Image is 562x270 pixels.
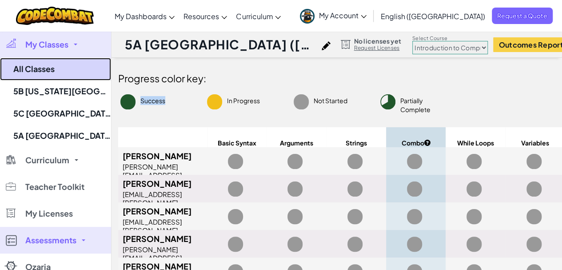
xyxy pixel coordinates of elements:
a: Request a Quote [492,8,553,24]
span: Partially Complete [400,97,430,113]
span: While Loops [446,138,505,147]
a: My Dashboards [110,4,179,28]
span: Not Started [314,97,347,105]
span: My Dashboards [115,12,167,21]
span: Success [140,97,165,105]
span: [PERSON_NAME] [123,234,191,244]
a: Resources [179,4,231,28]
span: English ([GEOGRAPHIC_DATA]) [381,12,485,21]
span: Curriculum [236,12,273,21]
span: Teacher Toolkit [25,183,84,191]
h1: 5A [GEOGRAPHIC_DATA] ([GEOGRAPHIC_DATA]) [125,36,317,53]
span: [PERSON_NAME] [123,151,191,161]
span: My Licenses [25,210,73,218]
div: [EMAIL_ADDRESS][PERSON_NAME][DOMAIN_NAME] [123,218,207,243]
span: Combo [386,138,446,147]
a: English ([GEOGRAPHIC_DATA]) [376,4,490,28]
span: Basic Syntax [207,138,267,147]
img: avatar [300,9,315,24]
span: In Progress [227,97,260,105]
span: Resources [183,12,219,21]
img: CodeCombat logo [16,7,94,25]
span: My Account [319,11,367,20]
span: [PERSON_NAME] [123,178,191,189]
a: My Account [295,2,371,30]
span: My Classes [25,40,68,48]
span: Curriculum [25,156,69,164]
span: Assessments [25,236,76,244]
div: [EMAIL_ADDRESS][PERSON_NAME][DOMAIN_NAME] [123,190,207,215]
a: Request Licenses [354,44,401,52]
span: No licenses yet [354,37,401,44]
span: [PERSON_NAME] [123,206,191,216]
a: Curriculum [231,4,285,28]
div: [PERSON_NAME][EMAIL_ADDRESS][DOMAIN_NAME] [123,162,207,188]
img: iconPencil.svg [322,41,331,50]
span: Arguments [267,138,326,147]
span: Strings [327,138,386,147]
label: Select Course [412,35,488,42]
